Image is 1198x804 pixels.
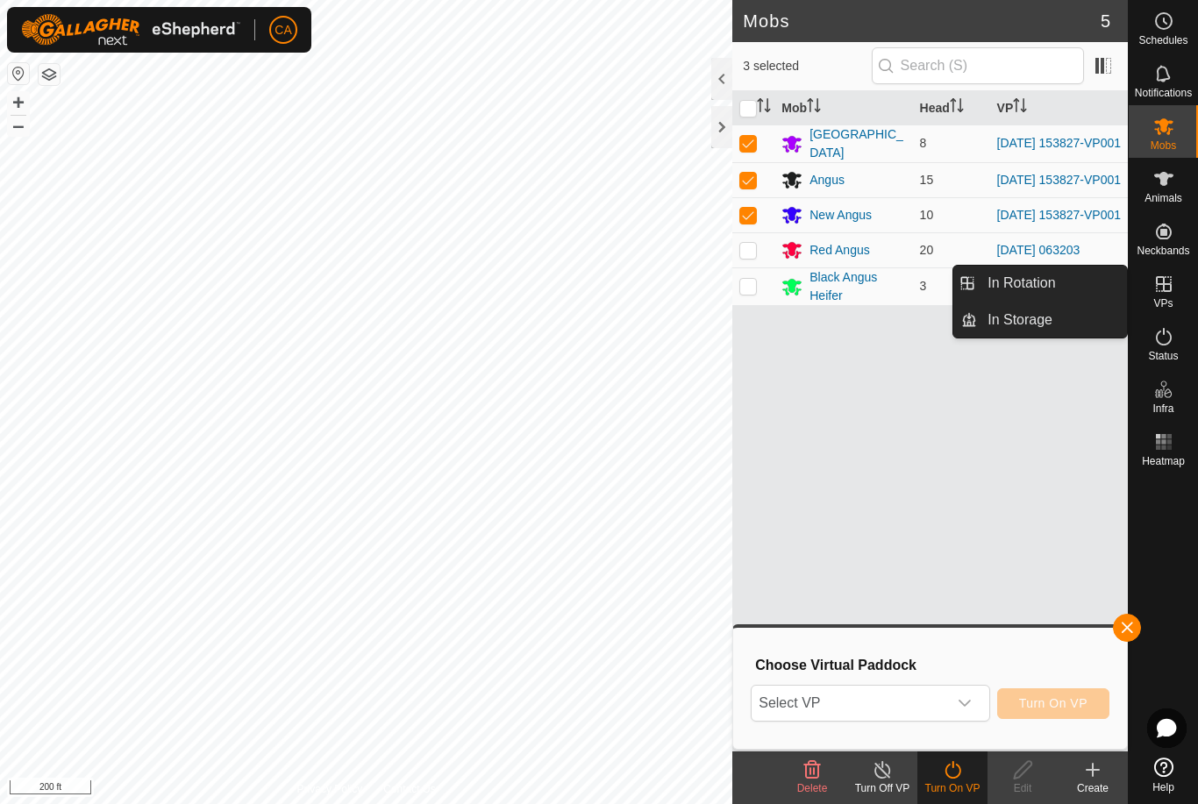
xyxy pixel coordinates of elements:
a: In Rotation [977,266,1127,301]
span: 10 [920,208,934,222]
button: – [8,115,29,136]
a: In Storage [977,302,1127,338]
span: VPs [1153,298,1173,309]
th: VP [990,91,1128,125]
span: Infra [1152,403,1173,414]
input: Search (S) [872,47,1084,84]
a: [DATE] 063203 [997,243,1080,257]
span: Delete [797,782,828,794]
span: In Storage [988,310,1052,331]
span: Heatmap [1142,456,1185,466]
button: Reset Map [8,63,29,84]
span: 3 selected [743,57,871,75]
a: Contact Us [383,781,435,797]
div: [GEOGRAPHIC_DATA] [809,125,905,162]
span: Animals [1145,193,1182,203]
span: Notifications [1135,88,1192,98]
p-sorticon: Activate to sort [950,101,964,115]
th: Mob [774,91,912,125]
div: Turn On VP [917,780,988,796]
a: [DATE] 153827-VP001 [997,136,1121,150]
span: 8 [920,136,927,150]
span: Status [1148,351,1178,361]
div: dropdown trigger [947,686,982,721]
h3: Choose Virtual Paddock [755,657,1109,673]
p-sorticon: Activate to sort [807,101,821,115]
p-sorticon: Activate to sort [1013,101,1027,115]
span: 3 [920,279,927,293]
div: New Angus [809,206,872,224]
li: In Storage [953,302,1127,338]
th: Head [913,91,990,125]
div: Turn Off VP [847,780,917,796]
span: CA [275,21,291,39]
a: [DATE] 153827-VP001 [997,208,1121,222]
a: Privacy Policy [297,781,363,797]
span: In Rotation [988,273,1055,294]
span: 5 [1101,8,1110,34]
span: Schedules [1138,35,1187,46]
div: Angus [809,171,845,189]
h2: Mobs [743,11,1101,32]
span: Mobs [1151,140,1176,151]
span: Select VP [752,686,946,721]
div: Edit [988,780,1058,796]
div: Red Angus [809,241,870,260]
p-sorticon: Activate to sort [757,101,771,115]
button: + [8,92,29,113]
span: Help [1152,782,1174,793]
div: Create [1058,780,1128,796]
span: Turn On VP [1019,696,1087,710]
button: Map Layers [39,64,60,85]
a: Help [1129,751,1198,800]
button: Turn On VP [997,688,1109,719]
img: Gallagher Logo [21,14,240,46]
span: 15 [920,173,934,187]
li: In Rotation [953,266,1127,301]
a: [DATE] 153827-VP001 [997,173,1121,187]
span: 20 [920,243,934,257]
div: Black Angus Heifer [809,268,905,305]
span: Neckbands [1137,245,1189,256]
